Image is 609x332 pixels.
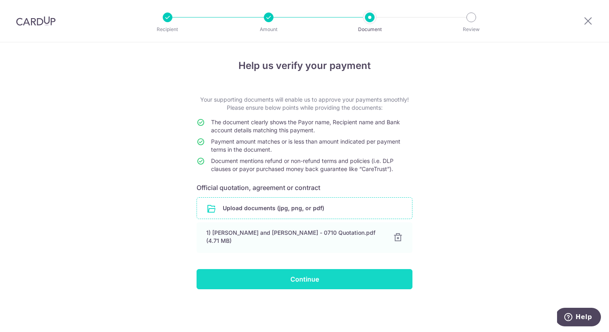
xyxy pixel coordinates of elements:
[197,197,412,219] div: Upload documents (jpg, png, or pdf)
[557,308,601,328] iframe: Opens a widget where you can find more information
[211,138,400,153] span: Payment amount matches or is less than amount indicated per payment terms in the document.
[197,269,412,289] input: Continue
[239,25,298,33] p: Amount
[197,183,412,192] h6: Official quotation, agreement or contract
[340,25,400,33] p: Document
[211,157,394,172] span: Document mentions refund or non-refund terms and policies (i.e. DLP clauses or payor purchased mo...
[138,25,197,33] p: Recipient
[206,229,383,245] div: 1) [PERSON_NAME] and [PERSON_NAME] - 0710 Quotation.pdf (4.71 MB)
[197,96,412,112] p: Your supporting documents will enable us to approve your payments smoothly! Please ensure below p...
[16,16,56,26] img: CardUp
[197,58,412,73] h4: Help us verify your payment
[211,119,400,134] span: The document clearly shows the Payor name, Recipient name and Bank account details matching this ...
[441,25,501,33] p: Review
